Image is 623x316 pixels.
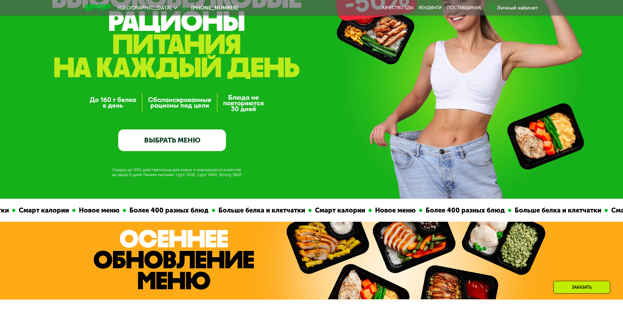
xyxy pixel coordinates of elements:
div: Заказать [553,281,610,294]
a: Качество еды [382,5,413,11]
div: Более 400 разных блюд [116,205,202,215]
div: поставщикам [447,5,481,11]
div: Новое меню [65,205,113,215]
div: Смарт калории [301,205,358,215]
a: [PHONE_NUMBER] [181,4,238,12]
a: Вендинги [419,5,442,11]
div: Более 400 разных блюд [412,205,498,215]
div: Новое меню [362,205,409,215]
a: ВЫБРАТЬ МЕНЮ [118,129,226,151]
div: Смарт калории [5,205,62,215]
div: Личный кабинет [497,4,538,12]
span: [GEOGRAPHIC_DATA] [118,5,172,11]
div: Больше белка и клетчатки [205,205,298,215]
div: Больше белка и клетчатки [501,205,594,215]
